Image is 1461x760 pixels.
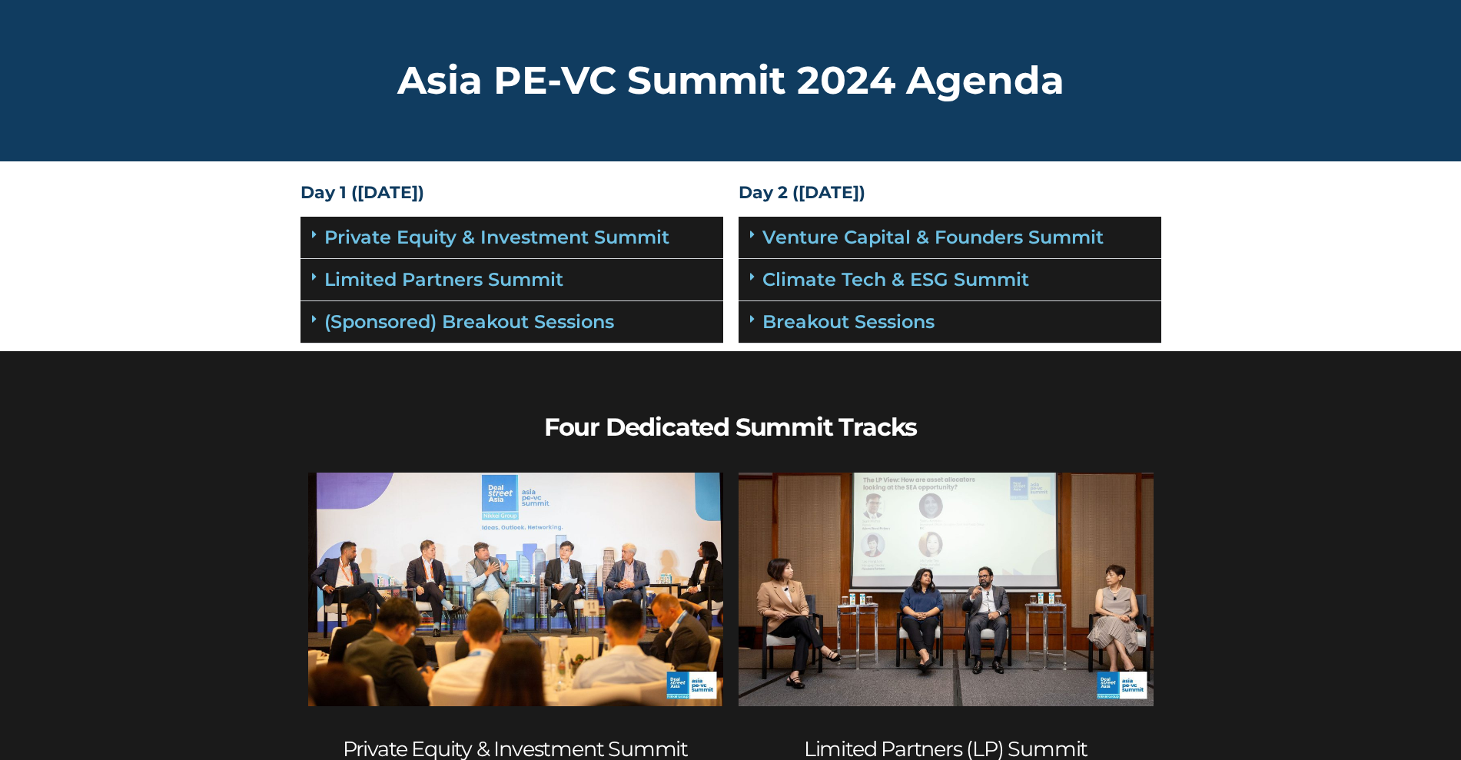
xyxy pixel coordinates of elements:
a: Limited Partners Summit [324,268,563,290]
h4: Day 1 ([DATE]) [301,184,723,201]
a: Climate Tech & ESG Summit [762,268,1029,290]
a: Private Equity & Investment Summit [324,226,669,248]
h2: Asia PE-VC Summit 2024 Agenda [301,61,1161,100]
a: Breakout Sessions [762,310,935,333]
h4: Day 2 ([DATE]) [739,184,1161,201]
a: (Sponsored) Breakout Sessions [324,310,614,333]
a: Venture Capital & Founders​ Summit [762,226,1104,248]
b: Four Dedicated Summit Tracks [544,412,917,442]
